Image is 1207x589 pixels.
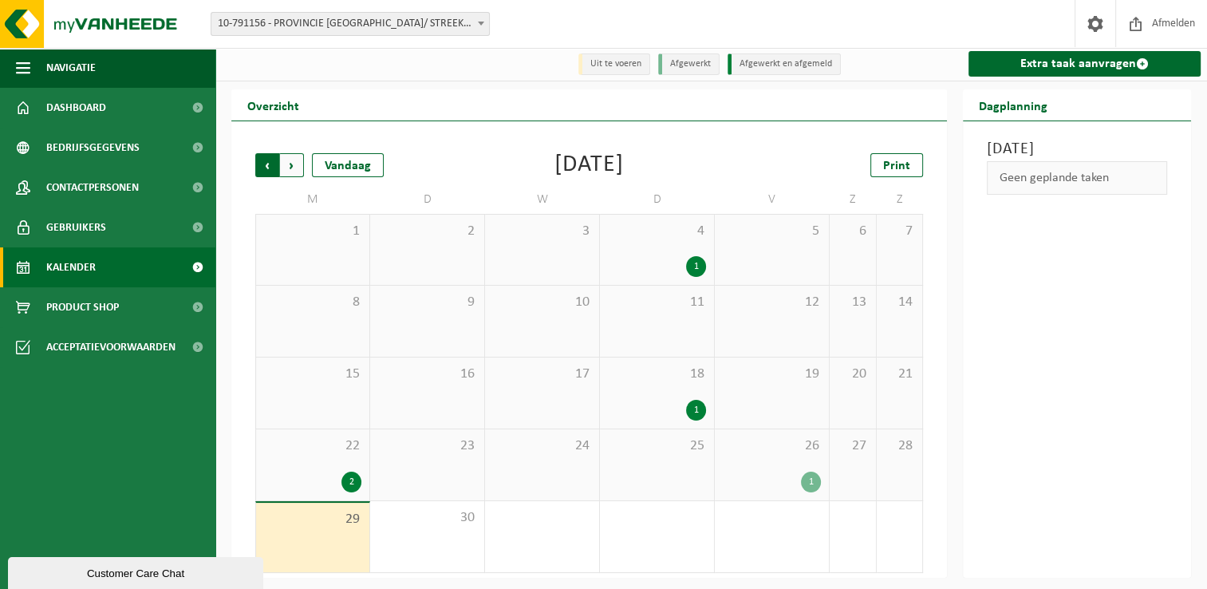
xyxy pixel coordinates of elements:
span: 24 [493,437,591,455]
span: Acceptatievoorwaarden [46,327,176,367]
span: 13 [838,294,868,311]
td: D [370,185,485,214]
span: 19 [723,366,821,383]
span: Dashboard [46,88,106,128]
span: 10-791156 - PROVINCIE WEST-VLAANDEREN/ STREEKHUIS DE BLANKAART - DIKSMUIDE [211,13,489,35]
span: 17 [493,366,591,383]
span: 9 [378,294,476,311]
span: 3 [493,223,591,240]
iframe: chat widget [8,554,266,589]
span: 2 [378,223,476,240]
span: Kalender [46,247,96,287]
span: Navigatie [46,48,96,88]
span: 18 [608,366,706,383]
div: Vandaag [312,153,384,177]
li: Afgewerkt [658,53,720,75]
span: 22 [264,437,361,455]
a: Extra taak aanvragen [968,51,1201,77]
span: 10 [493,294,591,311]
span: Contactpersonen [46,168,139,208]
span: 1 [264,223,361,240]
li: Uit te voeren [578,53,650,75]
span: 8 [264,294,361,311]
span: Gebruikers [46,208,106,247]
span: 11 [608,294,706,311]
td: M [255,185,370,214]
a: Print [870,153,923,177]
span: 6 [838,223,868,240]
span: 15 [264,366,361,383]
span: Volgende [280,153,304,177]
div: 1 [686,256,706,277]
h2: Overzicht [231,89,315,121]
div: [DATE] [554,153,624,177]
td: W [485,185,600,214]
div: 1 [801,472,821,492]
span: 30 [378,509,476,527]
span: 5 [723,223,821,240]
span: 27 [838,437,868,455]
span: 25 [608,437,706,455]
span: 10-791156 - PROVINCIE WEST-VLAANDEREN/ STREEKHUIS DE BLANKAART - DIKSMUIDE [211,12,490,36]
span: 7 [885,223,915,240]
span: Bedrijfsgegevens [46,128,140,168]
span: 28 [885,437,915,455]
span: 16 [378,366,476,383]
div: 2 [341,472,361,492]
span: 23 [378,437,476,455]
span: Print [883,160,910,172]
h2: Dagplanning [963,89,1063,121]
span: 12 [723,294,821,311]
div: Geen geplande taken [987,161,1167,195]
h3: [DATE] [987,137,1167,161]
span: 20 [838,366,868,383]
li: Afgewerkt en afgemeld [728,53,841,75]
td: Z [830,185,877,214]
span: Product Shop [46,287,119,327]
td: V [715,185,830,214]
span: 4 [608,223,706,240]
td: D [600,185,715,214]
td: Z [877,185,924,214]
span: 29 [264,511,361,528]
span: Vorige [255,153,279,177]
span: 26 [723,437,821,455]
div: 1 [686,400,706,421]
span: 14 [885,294,915,311]
span: 21 [885,366,915,383]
